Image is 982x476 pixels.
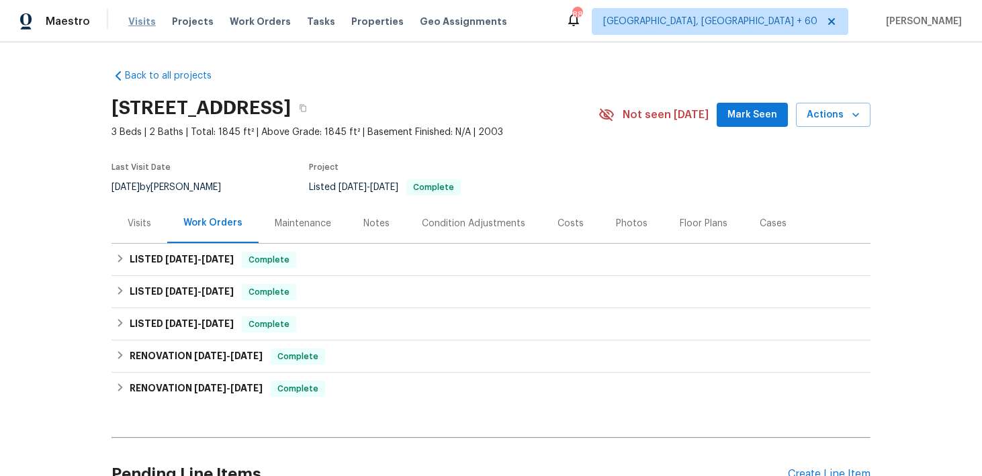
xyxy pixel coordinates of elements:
span: Projects [172,15,214,28]
div: Work Orders [183,216,242,230]
span: Properties [351,15,404,28]
span: Complete [243,285,295,299]
h6: RENOVATION [130,381,263,397]
span: Maestro [46,15,90,28]
div: Condition Adjustments [422,217,525,230]
div: Photos [616,217,648,230]
div: Costs [557,217,584,230]
span: Last Visit Date [111,163,171,171]
span: - [194,383,263,393]
div: Maintenance [275,217,331,230]
h6: RENOVATION [130,348,263,365]
span: [DATE] [165,254,197,264]
div: LISTED [DATE]-[DATE]Complete [111,308,871,340]
div: Notes [363,217,390,230]
div: Visits [128,217,151,230]
span: - [339,183,398,192]
div: RENOVATION [DATE]-[DATE]Complete [111,373,871,405]
span: Complete [272,382,324,395]
span: [DATE] [370,183,398,192]
div: LISTED [DATE]-[DATE]Complete [111,276,871,308]
div: Floor Plans [680,217,727,230]
span: Geo Assignments [420,15,507,28]
span: Not seen [DATE] [623,108,709,122]
span: [DATE] [194,383,226,393]
span: [GEOGRAPHIC_DATA], [GEOGRAPHIC_DATA] + 60 [603,15,817,28]
span: [DATE] [230,383,263,393]
span: [DATE] [165,287,197,296]
span: Visits [128,15,156,28]
div: by [PERSON_NAME] [111,179,237,195]
h6: LISTED [130,252,234,268]
h6: LISTED [130,316,234,332]
span: [DATE] [339,183,367,192]
span: Listed [309,183,461,192]
span: Work Orders [230,15,291,28]
span: [DATE] [111,183,140,192]
div: 881 [572,8,582,21]
div: Cases [760,217,787,230]
span: [DATE] [230,351,263,361]
span: - [194,351,263,361]
span: 3 Beds | 2 Baths | Total: 1845 ft² | Above Grade: 1845 ft² | Basement Finished: N/A | 2003 [111,126,598,139]
button: Actions [796,103,871,128]
span: Complete [272,350,324,363]
span: [DATE] [194,351,226,361]
span: - [165,254,234,264]
button: Copy Address [291,96,315,120]
h6: LISTED [130,284,234,300]
span: [DATE] [202,287,234,296]
div: LISTED [DATE]-[DATE]Complete [111,244,871,276]
span: Complete [408,183,459,191]
span: [DATE] [202,254,234,264]
span: - [165,287,234,296]
span: [DATE] [165,319,197,328]
button: Mark Seen [717,103,788,128]
span: Actions [807,107,860,124]
span: [DATE] [202,319,234,328]
span: Complete [243,318,295,331]
span: Complete [243,253,295,267]
span: Mark Seen [727,107,777,124]
a: Back to all projects [111,69,240,83]
span: - [165,319,234,328]
h2: [STREET_ADDRESS] [111,101,291,115]
span: Tasks [307,17,335,26]
span: Project [309,163,339,171]
div: RENOVATION [DATE]-[DATE]Complete [111,340,871,373]
span: [PERSON_NAME] [881,15,962,28]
